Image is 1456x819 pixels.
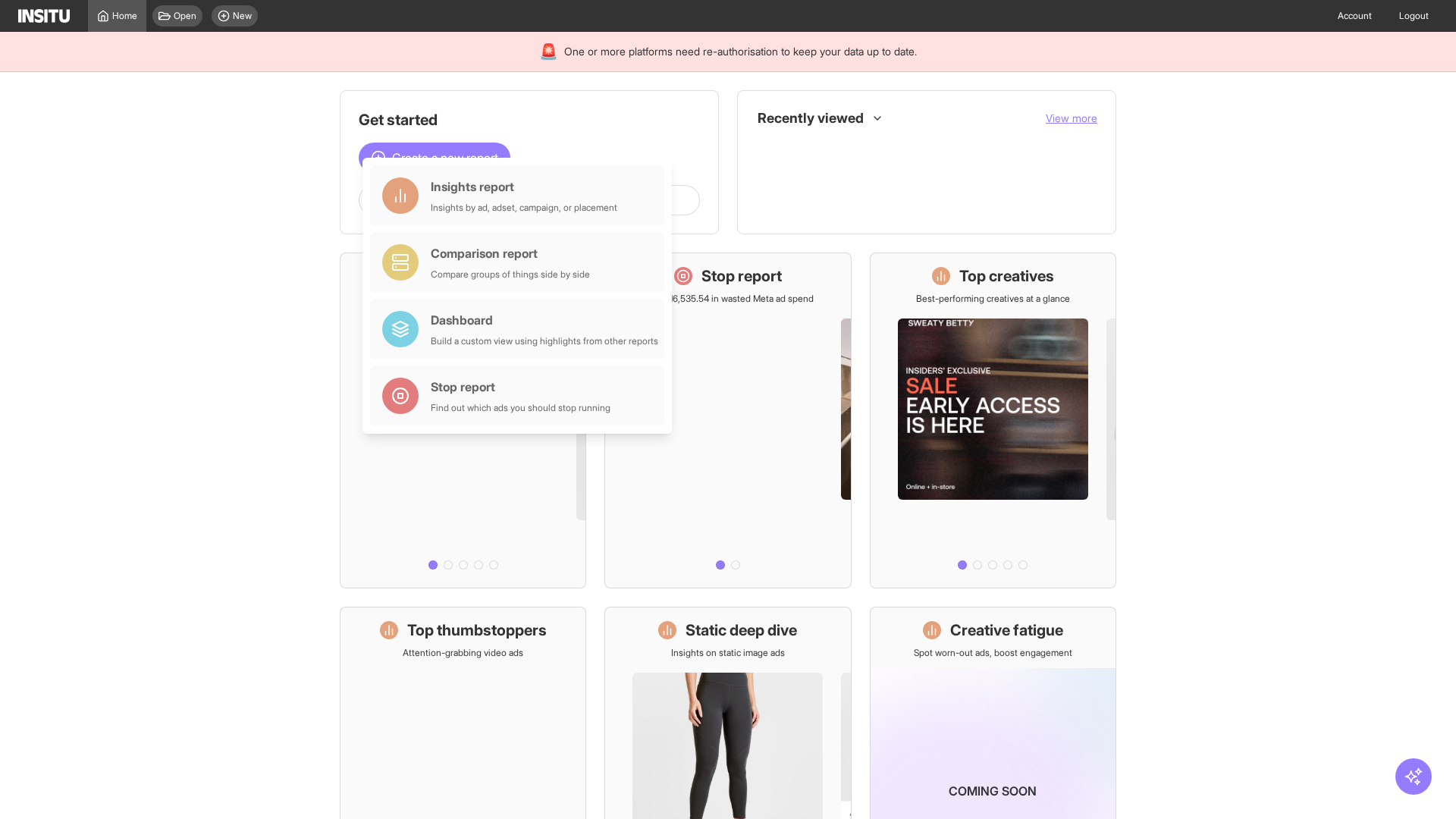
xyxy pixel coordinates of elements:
[403,647,523,659] p: Attention-grabbing video ads
[431,335,658,347] div: Build a custom view using highlights from other reports
[1046,111,1097,126] button: View more
[604,253,851,588] a: Stop reportSave £16,535.54 in wasted Meta ad spend
[18,9,70,23] img: Logo
[233,10,252,22] span: New
[686,620,797,641] h1: Static deep dive
[392,149,498,167] span: Create a new report
[870,253,1116,588] a: Top creativesBest-performing creatives at a glance
[431,244,590,262] div: Comparison report
[359,143,510,173] button: Create a new report
[916,293,1070,305] p: Best-performing creatives at a glance
[174,10,196,22] span: Open
[112,10,137,22] span: Home
[431,268,590,281] div: Compare groups of things side by side
[701,265,782,287] h1: Stop report
[642,293,814,305] p: Save £16,535.54 in wasted Meta ad spend
[407,620,547,641] h1: Top thumbstoppers
[671,647,785,659] p: Insights on static image ads
[539,41,558,62] div: 🚨
[564,44,917,59] span: One or more platforms need re-authorisation to keep your data up to date.
[431,202,617,214] div: Insights by ad, adset, campaign, or placement
[959,265,1054,287] h1: Top creatives
[431,402,610,414] div: Find out which ads you should stop running
[431,378,610,396] div: Stop report
[359,109,700,130] h1: Get started
[431,311,658,329] div: Dashboard
[340,253,586,588] a: What's live nowSee all active ads instantly
[431,177,617,196] div: Insights report
[1046,111,1097,124] span: View more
